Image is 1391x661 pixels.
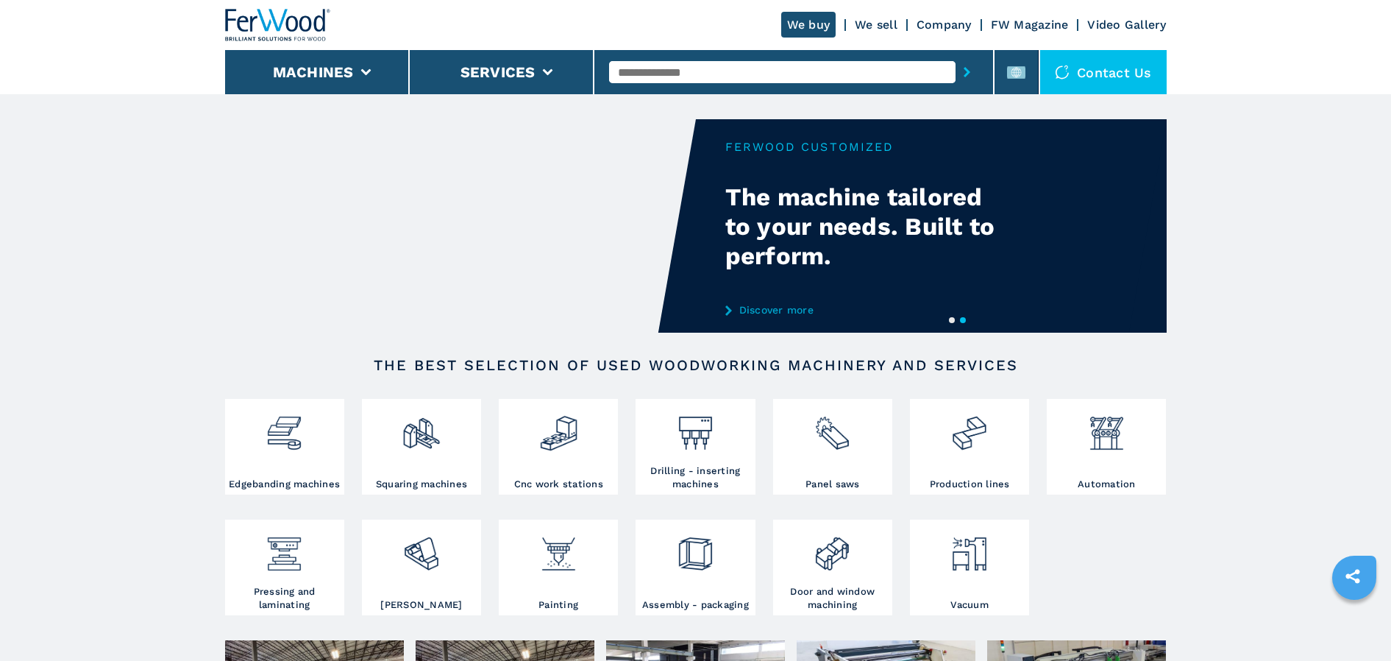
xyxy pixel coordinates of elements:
h3: Painting [538,598,578,612]
a: Pressing and laminating [225,520,344,615]
a: sharethis [1334,558,1371,595]
video: Your browser does not support the video tag. [225,119,696,333]
a: Painting [499,520,618,615]
h3: Door and window machining [777,585,889,612]
button: submit-button [956,55,978,89]
button: Services [460,63,536,81]
a: Video Gallery [1087,18,1166,32]
img: Contact us [1055,65,1070,79]
img: bordatrici_1.png [265,403,304,453]
a: Assembly - packaging [636,520,755,615]
a: Panel saws [773,399,892,495]
a: Edgebanding machines [225,399,344,495]
h3: Drilling - inserting machines [639,464,751,491]
h3: Cnc work stations [514,478,603,491]
a: Automation [1047,399,1166,495]
img: squadratrici_2.png [402,403,441,453]
a: Discover more [725,304,1014,316]
a: Cnc work stations [499,399,618,495]
img: automazione.png [1087,403,1126,453]
a: Vacuum [910,520,1029,615]
a: Squaring machines [362,399,481,495]
a: Drilling - inserting machines [636,399,755,495]
img: montaggio_imballaggio_2.png [676,523,715,573]
iframe: Chat [1328,595,1380,650]
a: Door and window machining [773,520,892,615]
img: verniciatura_1.png [539,523,578,573]
h3: Assembly - packaging [642,598,749,612]
img: lavorazione_porte_finestre_2.png [813,523,852,573]
img: centro_di_lavoro_cnc_2.png [539,403,578,453]
a: We sell [855,18,897,32]
img: levigatrici_2.png [402,523,441,573]
h3: Pressing and laminating [229,585,341,612]
img: foratrici_inseritrici_2.png [676,403,715,453]
h3: [PERSON_NAME] [380,598,462,612]
h3: Edgebanding machines [229,478,340,491]
h3: Squaring machines [376,478,467,491]
a: [PERSON_NAME] [362,520,481,615]
h2: The best selection of used woodworking machinery and services [272,356,1120,374]
a: Production lines [910,399,1029,495]
a: Company [917,18,972,32]
img: aspirazione_1.png [950,523,989,573]
h3: Production lines [930,478,1010,491]
img: pressa-strettoia.png [265,523,304,573]
h3: Automation [1078,478,1136,491]
button: 2 [960,317,966,323]
img: linee_di_produzione_2.png [950,403,989,453]
h3: Vacuum [950,598,989,612]
a: FW Magazine [991,18,1069,32]
button: Machines [273,63,354,81]
h3: Panel saws [805,478,860,491]
button: 1 [949,317,955,323]
div: Contact us [1040,50,1167,94]
img: sezionatrici_2.png [813,403,852,453]
a: We buy [781,12,836,38]
img: Ferwood [225,9,331,41]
